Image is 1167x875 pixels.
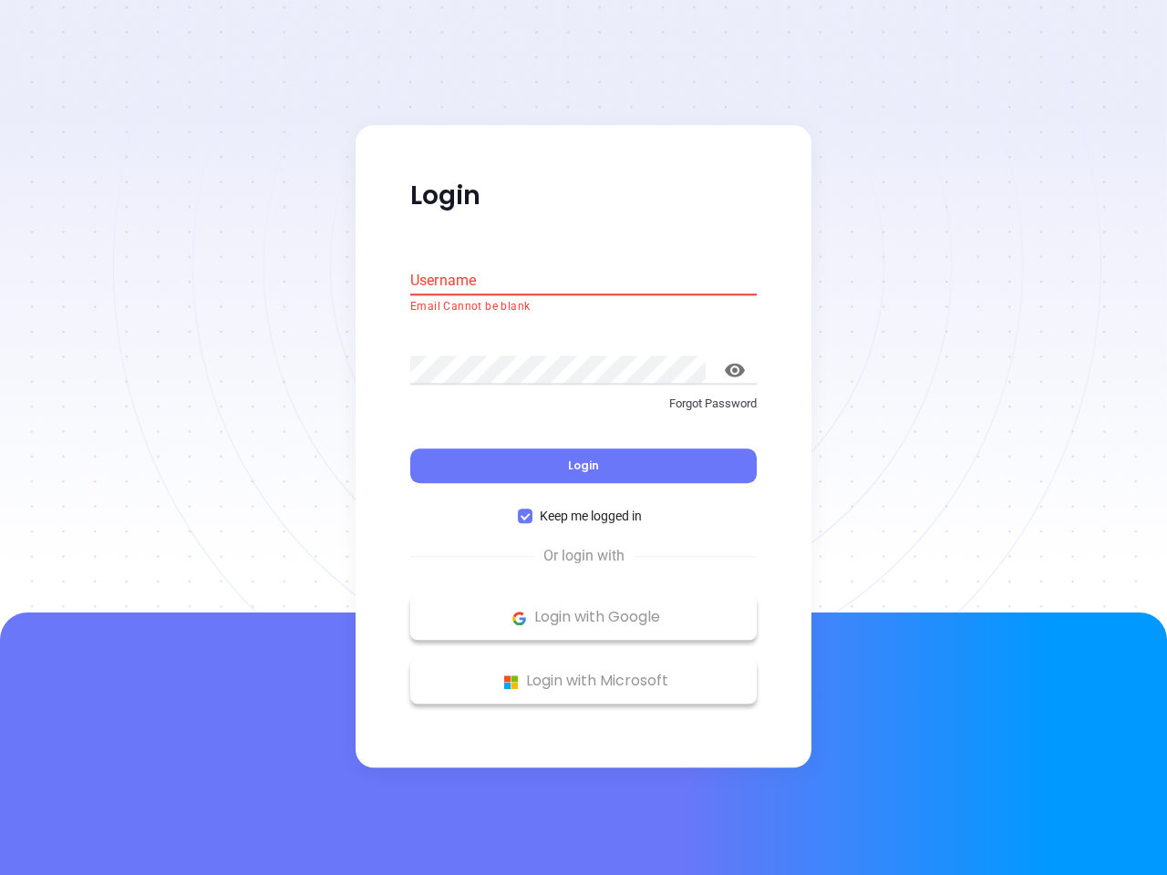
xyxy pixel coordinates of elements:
button: Login [410,449,757,484]
a: Forgot Password [410,395,757,427]
p: Login [410,180,757,212]
img: Google Logo [508,607,531,630]
span: Keep me logged in [532,507,649,527]
button: Google Logo Login with Google [410,595,757,641]
p: Email Cannot be blank [410,298,757,316]
button: toggle password visibility [713,348,757,392]
span: Login [568,458,599,474]
button: Microsoft Logo Login with Microsoft [410,659,757,705]
p: Forgot Password [410,395,757,413]
p: Login with Microsoft [419,668,748,695]
span: Or login with [534,546,634,568]
img: Microsoft Logo [500,671,522,694]
p: Login with Google [419,604,748,632]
